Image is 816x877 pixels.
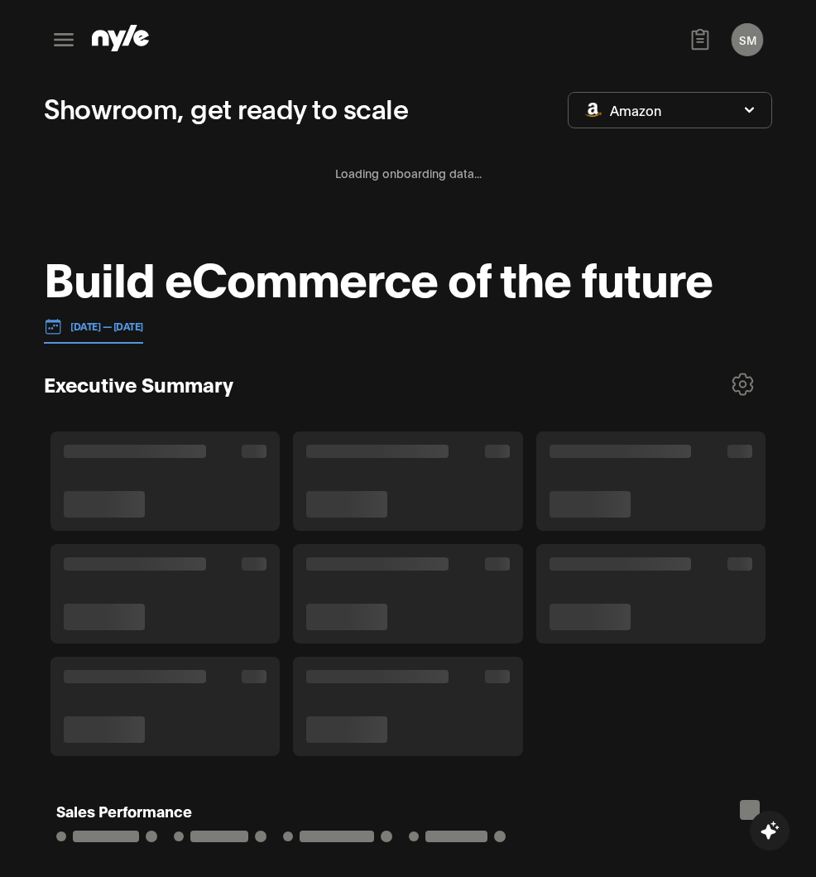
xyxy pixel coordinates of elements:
[56,800,192,822] h1: Sales Performance
[44,252,713,301] h1: Build eCommerce of the future
[62,319,143,334] p: [DATE] — [DATE]
[44,371,233,397] h3: Executive Summary
[44,310,143,344] button: [DATE] — [DATE]
[44,144,772,202] div: Loading onboarding data...
[44,88,408,128] p: Showroom, get ready to scale
[44,317,62,335] img: 01.01.24 — 07.01.24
